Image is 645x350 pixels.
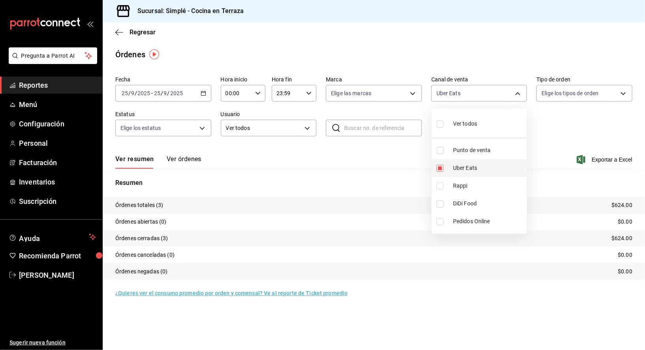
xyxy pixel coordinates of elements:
span: DiDi Food [453,199,524,208]
span: Rappi [453,182,524,190]
span: Uber Eats [453,164,524,172]
img: Tooltip marker [149,49,159,59]
span: Punto de venta [453,146,524,154]
span: Ver todos [453,120,477,128]
span: Pedidos Online [453,217,524,226]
